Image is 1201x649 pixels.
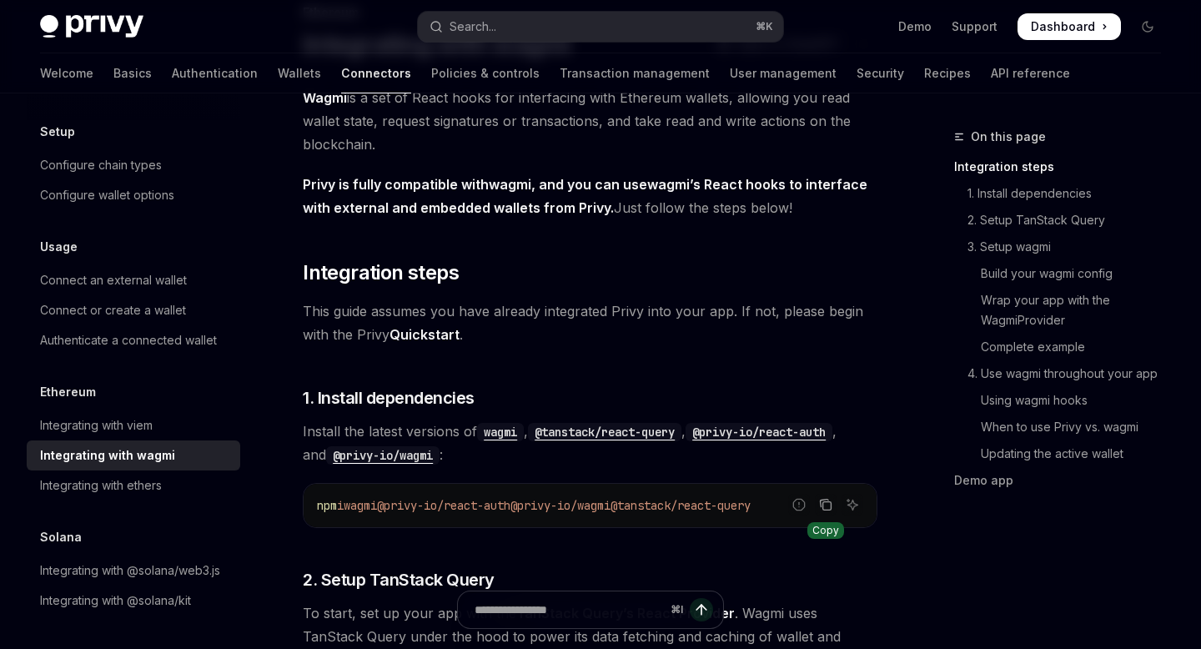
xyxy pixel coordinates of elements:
[303,89,347,107] a: Wagmi
[647,176,690,194] a: wagmi
[337,498,344,513] span: i
[303,86,877,156] span: is a set of React hooks for interfacing with Ethereum wallets, allowing you read wallet state, re...
[303,420,877,466] span: Install the latest versions of , , , and :
[528,423,681,440] a: @tanstack/react-query
[898,18,932,35] a: Demo
[40,53,93,93] a: Welcome
[954,287,1174,334] a: Wrap your app with the WagmiProvider
[389,326,460,344] a: Quickstart
[40,591,191,611] div: Integrating with @solana/kit
[40,270,187,290] div: Connect an external wallet
[815,494,837,516] button: Copy the contents from the code block
[971,127,1046,147] span: On this page
[27,556,240,586] a: Integrating with @solana/web3.js
[278,53,321,93] a: Wallets
[27,325,240,355] a: Authenticate a connected wallet
[1018,13,1121,40] a: Dashboard
[40,561,220,581] div: Integrating with @solana/web3.js
[560,53,710,93] a: Transaction management
[952,18,997,35] a: Support
[326,446,440,465] code: @privy-io/wagmi
[489,176,531,194] a: wagmi
[954,260,1174,287] a: Build your wagmi config
[303,299,877,346] span: This guide assumes you have already integrated Privy into your app. If not, please begin with the...
[113,53,152,93] a: Basics
[954,440,1174,467] a: Updating the active wallet
[40,382,96,402] h5: Ethereum
[172,53,258,93] a: Authentication
[1031,18,1095,35] span: Dashboard
[303,386,475,410] span: 1. Install dependencies
[788,494,810,516] button: Report incorrect code
[27,295,240,325] a: Connect or create a wallet
[40,475,162,496] div: Integrating with ethers
[377,498,510,513] span: @privy-io/react-auth
[510,498,611,513] span: @privy-io/wagmi
[40,155,162,175] div: Configure chain types
[924,53,971,93] a: Recipes
[303,176,867,216] strong: Privy is fully compatible with , and you can use ’s React hooks to interface with external and em...
[40,445,175,465] div: Integrating with wagmi
[27,410,240,440] a: Integrating with viem
[954,414,1174,440] a: When to use Privy vs. wagmi
[842,494,863,516] button: Ask AI
[686,423,832,440] a: @privy-io/react-auth
[954,234,1174,260] a: 3. Setup wagmi
[27,470,240,501] a: Integrating with ethers
[303,173,877,219] span: Just follow the steps below!
[27,586,240,616] a: Integrating with @solana/kit
[954,334,1174,360] a: Complete example
[477,423,524,441] code: wagmi
[954,180,1174,207] a: 1. Install dependencies
[40,185,174,205] div: Configure wallet options
[40,15,143,38] img: dark logo
[991,53,1070,93] a: API reference
[27,440,240,470] a: Integrating with wagmi
[1134,13,1161,40] button: Toggle dark mode
[528,423,681,441] code: @tanstack/react-query
[730,53,837,93] a: User management
[341,53,411,93] a: Connectors
[611,498,751,513] span: @tanstack/react-query
[475,591,664,628] input: Ask a question...
[954,153,1174,180] a: Integration steps
[40,330,217,350] div: Authenticate a connected wallet
[27,180,240,210] a: Configure wallet options
[807,522,844,539] div: Copy
[40,527,82,547] h5: Solana
[40,300,186,320] div: Connect or create a wallet
[303,259,459,286] span: Integration steps
[477,423,524,440] a: wagmi
[954,360,1174,387] a: 4. Use wagmi throughout your app
[40,415,153,435] div: Integrating with viem
[686,423,832,441] code: @privy-io/react-auth
[690,598,713,621] button: Send message
[344,498,377,513] span: wagmi
[431,53,540,93] a: Policies & controls
[857,53,904,93] a: Security
[27,265,240,295] a: Connect an external wallet
[40,237,78,257] h5: Usage
[27,150,240,180] a: Configure chain types
[954,387,1174,414] a: Using wagmi hooks
[326,446,440,463] a: @privy-io/wagmi
[317,498,337,513] span: npm
[40,122,75,142] h5: Setup
[303,568,495,591] span: 2. Setup TanStack Query
[418,12,782,42] button: Open search
[450,17,496,37] div: Search...
[756,20,773,33] span: ⌘ K
[954,467,1174,494] a: Demo app
[954,207,1174,234] a: 2. Setup TanStack Query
